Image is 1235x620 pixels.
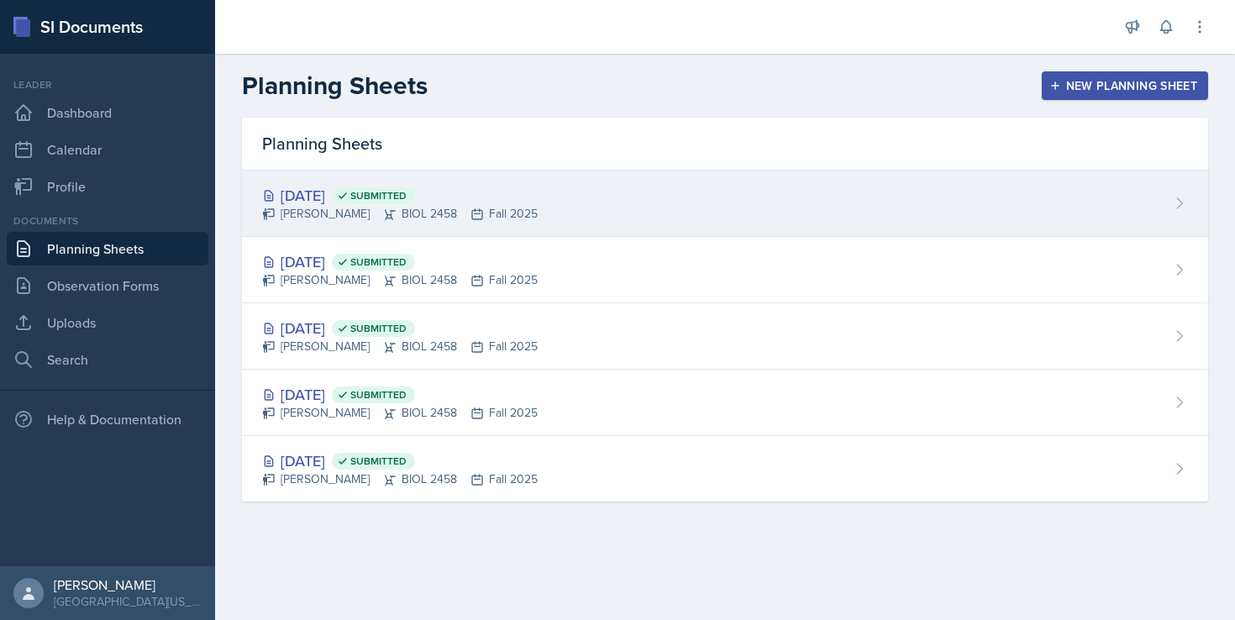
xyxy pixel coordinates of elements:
[350,454,407,468] span: Submitted
[54,593,202,610] div: [GEOGRAPHIC_DATA][US_STATE]
[262,449,538,472] div: [DATE]
[262,404,538,422] div: [PERSON_NAME] BIOL 2458 Fall 2025
[350,189,407,202] span: Submitted
[7,269,208,302] a: Observation Forms
[242,303,1208,370] a: [DATE] Submitted [PERSON_NAME]BIOL 2458Fall 2025
[262,338,538,355] div: [PERSON_NAME] BIOL 2458 Fall 2025
[7,96,208,129] a: Dashboard
[242,370,1208,436] a: [DATE] Submitted [PERSON_NAME]BIOL 2458Fall 2025
[350,322,407,335] span: Submitted
[7,133,208,166] a: Calendar
[7,343,208,376] a: Search
[262,271,538,289] div: [PERSON_NAME] BIOL 2458 Fall 2025
[350,388,407,402] span: Submitted
[242,71,428,101] h2: Planning Sheets
[262,184,538,207] div: [DATE]
[7,170,208,203] a: Profile
[242,171,1208,237] a: [DATE] Submitted [PERSON_NAME]BIOL 2458Fall 2025
[262,470,538,488] div: [PERSON_NAME] BIOL 2458 Fall 2025
[350,255,407,269] span: Submitted
[7,232,208,265] a: Planning Sheets
[262,317,538,339] div: [DATE]
[7,306,208,339] a: Uploads
[1042,71,1208,100] button: New Planning Sheet
[1053,79,1197,92] div: New Planning Sheet
[262,250,538,273] div: [DATE]
[262,205,538,223] div: [PERSON_NAME] BIOL 2458 Fall 2025
[242,237,1208,303] a: [DATE] Submitted [PERSON_NAME]BIOL 2458Fall 2025
[242,118,1208,171] div: Planning Sheets
[7,213,208,229] div: Documents
[54,576,202,593] div: [PERSON_NAME]
[242,436,1208,502] a: [DATE] Submitted [PERSON_NAME]BIOL 2458Fall 2025
[7,77,208,92] div: Leader
[262,383,538,406] div: [DATE]
[7,402,208,436] div: Help & Documentation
